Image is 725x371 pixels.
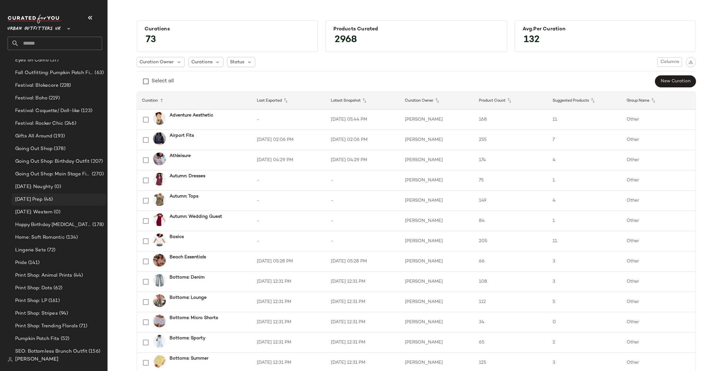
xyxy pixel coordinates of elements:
td: Other [622,251,696,272]
img: 0122593371678_106_a2 [153,274,166,287]
td: Other [622,332,696,353]
td: - [252,170,326,191]
img: 0130957990084_060_a2 [153,173,166,185]
span: (156) [87,348,100,355]
td: 5 [548,292,622,312]
b: Bottoms: Sporty [170,335,205,342]
td: 11 [548,110,622,130]
td: [PERSON_NAME] [400,191,474,211]
td: 174 [474,150,548,170]
img: svg%3e [8,357,13,362]
span: Fall Outfitting: Pumpkin Patch Fits [15,69,93,77]
span: (123) [80,107,92,115]
span: Status [230,59,244,66]
td: 3 [548,251,622,272]
span: (178) [91,221,104,229]
span: (378) [53,145,65,153]
img: 0130957990085_060_a2 [153,213,166,226]
td: Other [622,211,696,231]
td: 7 [548,130,622,150]
td: 2 [548,332,622,353]
td: 108 [474,272,548,292]
span: (62) [52,285,62,292]
td: 34 [474,312,548,332]
span: Festival: Rocker Chic [15,120,63,127]
b: Beach Essentials [170,254,206,261]
img: cfy_white_logo.C9jOOHJF.svg [8,15,61,23]
td: - [326,211,400,231]
td: 3 [548,272,622,292]
img: 0112449700288_010_b [153,234,166,246]
td: 84 [474,211,548,231]
td: 4 [548,150,622,170]
b: Autumn: Wedding Guest [170,213,222,220]
span: Eyes on Camo [15,57,49,64]
span: (44) [72,272,83,279]
td: [PERSON_NAME] [400,292,474,312]
span: 73 [139,28,162,51]
span: (63) [93,69,104,77]
span: Print Shop: Animal Prints [15,272,72,279]
span: (141) [27,259,40,267]
div: Select all [152,78,174,85]
button: New Curation [655,75,696,87]
span: Home: Soft Romantic [15,234,65,241]
td: - [252,231,326,251]
span: (0) [53,183,61,191]
span: Gifts All Around [15,133,52,140]
b: Autumn: Tops [170,193,198,200]
b: Bottoms: Lounge [170,294,207,301]
img: 0115593370276_091_a2 [153,132,166,145]
th: Suggested Products [548,92,622,110]
span: SEO: Bottomless Brunch Outfit [15,348,87,355]
b: Bottoms: Summer [170,355,208,362]
span: Curation Owner [139,59,174,66]
th: Product Count [474,92,548,110]
td: 149 [474,191,548,211]
span: (57) [49,57,59,64]
span: (246) [63,120,76,127]
th: Latest Snapshot [326,92,400,110]
td: 0 [548,312,622,332]
span: (134) [65,234,78,241]
td: [DATE] 05:28 PM [326,251,400,272]
span: Curations [191,59,213,66]
th: Curation Owner [400,92,474,110]
td: 1 [548,170,622,191]
td: 4 [548,191,622,211]
span: (161) [47,297,60,305]
b: Bottoms: Micro Shorts [170,315,218,321]
td: [DATE] 12:31 PM [252,292,326,312]
td: 168 [474,110,548,130]
b: Adventure Aesthetic [170,112,213,119]
td: Other [622,150,696,170]
img: 0142578570040_066_a2 [153,315,166,327]
span: Going Out Shop [15,145,53,153]
td: 112 [474,292,548,312]
td: [DATE] 12:31 PM [326,332,400,353]
div: Products Curated [333,26,499,32]
span: Pride [15,259,27,267]
td: Other [622,272,696,292]
td: [DATE] 12:31 PM [326,312,400,332]
td: Other [622,312,696,332]
td: [PERSON_NAME] [400,251,474,272]
td: Other [622,170,696,191]
td: [PERSON_NAME] [400,150,474,170]
span: Print Shop: Stripes [15,310,58,317]
span: [DATE]: Naughty [15,183,53,191]
td: - [326,191,400,211]
span: (193) [52,133,65,140]
span: Print Shop: Dots [15,285,52,292]
img: 0142568950037_004_a2 [153,294,166,307]
td: 205 [474,231,548,251]
td: - [252,110,326,130]
span: Festival: Coquette/ Doll-like [15,107,80,115]
td: [DATE] 05:44 PM [326,110,400,130]
b: Autumn: Dresses [170,173,205,179]
span: Urban Outfitters UK [8,22,61,33]
td: Other [622,292,696,312]
img: 0123347820171_410_a2 [153,335,166,348]
td: [DATE] 02:06 PM [326,130,400,150]
b: Airport Fits [170,132,194,139]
